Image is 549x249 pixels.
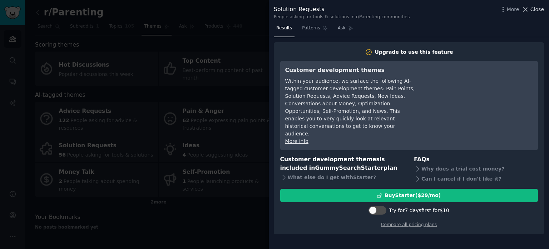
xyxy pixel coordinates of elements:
[280,173,404,183] div: What else do I get with Starter ?
[302,25,320,32] span: Patterns
[285,66,416,75] h3: Customer development themes
[285,77,416,138] div: Within your audience, we surface the following AI-tagged customer development themes: Pain Points...
[375,48,453,56] div: Upgrade to use this feature
[274,5,410,14] div: Solution Requests
[274,14,410,20] div: People asking for tools & solutions in r/Parenting communities
[335,23,356,37] a: Ask
[507,6,519,13] span: More
[414,155,538,164] h3: FAQs
[530,6,544,13] span: Close
[414,174,538,184] div: Can I cancel if I don't like it?
[414,164,538,174] div: Why does a trial cost money?
[389,207,449,214] div: Try for 7 days first for $10
[285,138,308,144] a: More info
[381,222,437,227] a: Compare all pricing plans
[426,66,533,120] iframe: YouTube video player
[280,189,538,202] button: BuyStarter($29/mo)
[499,6,519,13] button: More
[274,23,295,37] a: Results
[521,6,544,13] button: Close
[280,155,404,173] h3: Customer development themes is included in plan
[338,25,346,32] span: Ask
[276,25,292,32] span: Results
[385,192,441,199] div: Buy Starter ($ 29 /mo )
[300,23,330,37] a: Patterns
[315,164,383,171] span: GummySearch Starter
